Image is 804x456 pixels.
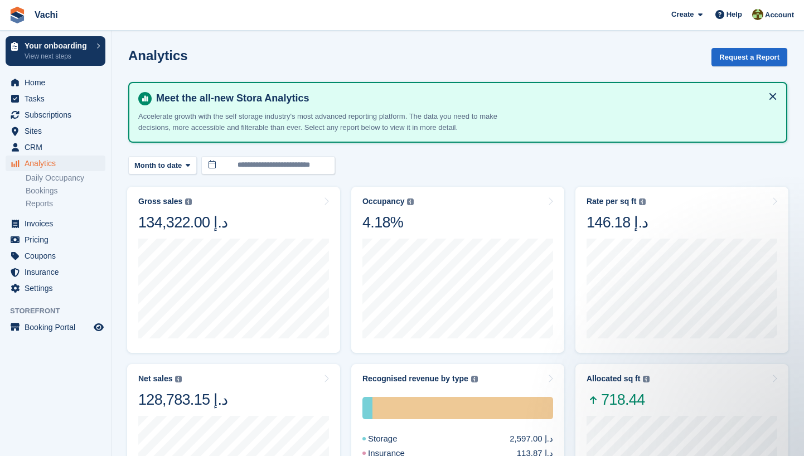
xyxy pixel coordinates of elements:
[6,107,105,123] a: menu
[726,9,742,20] span: Help
[362,433,424,445] div: Storage
[6,319,105,335] a: menu
[362,374,468,384] div: Recognised revenue by type
[138,390,228,409] div: 128,783.15 د.إ
[6,75,105,90] a: menu
[587,390,650,409] span: 718.44
[510,433,553,445] div: 2,597.00 د.إ
[643,376,650,382] img: icon-info-grey-7440780725fd019a000dd9b08b2336e03edf1995a4989e88bcd33f0948082b44.svg
[6,248,105,264] a: menu
[25,42,91,50] p: Your onboarding
[92,321,105,334] a: Preview store
[6,264,105,280] a: menu
[471,376,478,382] img: icon-info-grey-7440780725fd019a000dd9b08b2336e03edf1995a4989e88bcd33f0948082b44.svg
[128,156,197,174] button: Month to date
[25,280,91,296] span: Settings
[175,376,182,382] img: icon-info-grey-7440780725fd019a000dd9b08b2336e03edf1995a4989e88bcd33f0948082b44.svg
[752,9,763,20] img: Anete Gre
[25,123,91,139] span: Sites
[138,111,529,133] p: Accelerate growth with the self storage industry's most advanced reporting platform. The data you...
[25,319,91,335] span: Booking Portal
[639,198,646,205] img: icon-info-grey-7440780725fd019a000dd9b08b2336e03edf1995a4989e88bcd33f0948082b44.svg
[26,186,105,196] a: Bookings
[134,160,182,171] span: Month to date
[138,374,172,384] div: Net sales
[6,216,105,231] a: menu
[25,139,91,155] span: CRM
[30,6,62,24] a: Vachi
[6,139,105,155] a: menu
[25,232,91,248] span: Pricing
[587,213,648,232] div: 146.18 د.إ
[26,198,105,209] a: Reports
[25,107,91,123] span: Subscriptions
[6,232,105,248] a: menu
[6,36,105,66] a: Your onboarding View next steps
[138,213,228,232] div: 134,322.00 د.إ
[25,51,91,61] p: View next steps
[25,75,91,90] span: Home
[6,91,105,106] a: menu
[671,9,694,20] span: Create
[10,305,111,317] span: Storefront
[6,123,105,139] a: menu
[587,374,640,384] div: Allocated sq ft
[138,197,182,206] div: Gross sales
[711,48,787,66] button: Request a Report
[128,48,188,63] h2: Analytics
[362,397,372,419] div: Storage
[26,173,105,183] a: Daily Occupancy
[152,92,777,105] h4: Meet the all-new Stora Analytics
[6,156,105,171] a: menu
[25,91,91,106] span: Tasks
[407,198,414,205] img: icon-info-grey-7440780725fd019a000dd9b08b2336e03edf1995a4989e88bcd33f0948082b44.svg
[9,7,26,23] img: stora-icon-8386f47178a22dfd0bd8f6a31ec36ba5ce8667c1dd55bd0f319d3a0aa187defe.svg
[362,197,404,206] div: Occupancy
[25,264,91,280] span: Insurance
[185,198,192,205] img: icon-info-grey-7440780725fd019a000dd9b08b2336e03edf1995a4989e88bcd33f0948082b44.svg
[6,280,105,296] a: menu
[587,197,636,206] div: Rate per sq ft
[362,213,414,232] div: 4.18%
[25,248,91,264] span: Coupons
[372,397,553,419] div: One-off
[25,216,91,231] span: Invoices
[25,156,91,171] span: Analytics
[765,9,794,21] span: Account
